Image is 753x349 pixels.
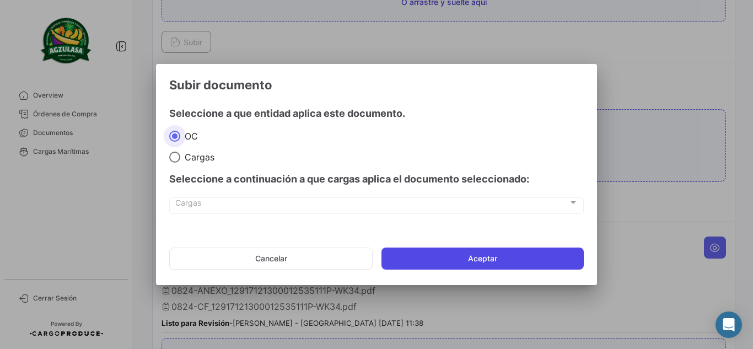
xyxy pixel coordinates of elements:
h3: Subir documento [169,77,584,93]
h4: Seleccione a continuación a que cargas aplica el documento seleccionado: [169,171,584,187]
span: Cargas [180,152,214,163]
span: OC [180,131,198,142]
div: Abrir Intercom Messenger [716,312,742,338]
button: Cancelar [169,248,373,270]
span: Cargas [175,200,568,210]
button: Aceptar [381,248,584,270]
h4: Seleccione a que entidad aplica este documento. [169,106,584,121]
